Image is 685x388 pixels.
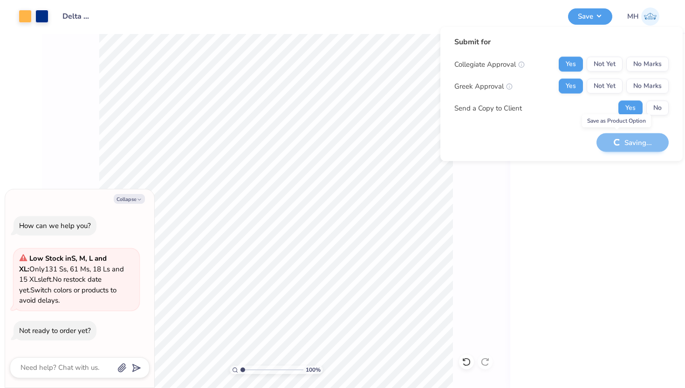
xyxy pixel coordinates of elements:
input: Untitled Design [55,7,101,26]
div: Save as Product Option [582,114,651,127]
strong: Low Stock in S, M, L and XL : [19,254,107,274]
button: Not Yet [587,57,623,72]
button: No [646,101,669,116]
button: Yes [618,101,643,116]
button: Save [568,8,612,25]
a: MH [627,7,659,26]
span: Only 131 Ss, 61 Ms, 18 Ls and 15 XLs left. Switch colors or products to avoid delays. [19,254,124,305]
div: Greek Approval [454,81,513,91]
button: Yes [559,79,583,94]
div: Collegiate Approval [454,59,525,69]
button: No Marks [626,79,669,94]
img: Mia Halldorson [641,7,659,26]
div: How can we help you? [19,221,91,230]
div: Send a Copy to Client [454,103,522,113]
span: No restock date yet. [19,275,102,295]
button: Yes [559,57,583,72]
div: Submit for [454,36,669,48]
span: 100 % [306,366,321,374]
span: MH [627,11,639,22]
button: Not Yet [587,79,623,94]
button: No Marks [626,57,669,72]
div: Not ready to order yet? [19,326,91,335]
button: Collapse [114,194,145,204]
